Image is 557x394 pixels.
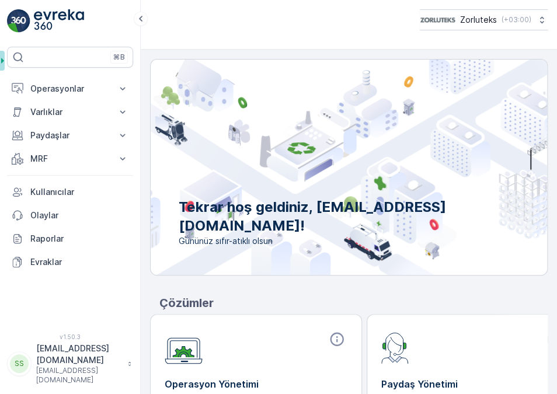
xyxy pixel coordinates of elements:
p: Operasyon Yönetimi [165,377,347,391]
p: Varlıklar [30,106,110,118]
button: MRF [7,147,133,170]
img: logo_light-DOdMpM7g.png [34,9,84,33]
p: Kullanıcılar [30,186,128,198]
button: Operasyonlar [7,77,133,100]
img: logo [7,9,30,33]
span: Gününüz sıfır-atıklı olsun [179,235,547,247]
span: v 1.50.3 [7,333,133,340]
button: Varlıklar [7,100,133,124]
img: 6-1-9-3_wQBzyll.png [420,13,455,26]
p: Raporlar [30,233,128,245]
p: ⌘B [113,53,125,62]
p: Paydaşlar [30,130,110,141]
p: Çözümler [159,294,548,312]
button: SS[EMAIL_ADDRESS][DOMAIN_NAME][EMAIL_ADDRESS][DOMAIN_NAME] [7,343,133,385]
p: ( +03:00 ) [502,15,531,25]
p: Operasyonlar [30,83,110,95]
p: Tekrar hoş geldiniz, [EMAIL_ADDRESS][DOMAIN_NAME]! [179,198,547,235]
a: Kullanıcılar [7,180,133,204]
img: module-icon [165,331,203,364]
img: city illustration [42,60,547,275]
p: Evraklar [30,256,128,268]
a: Olaylar [7,204,133,227]
img: module-icon [381,331,409,364]
p: [EMAIL_ADDRESS][DOMAIN_NAME] [36,343,121,366]
a: Evraklar [7,250,133,274]
a: Raporlar [7,227,133,250]
button: Paydaşlar [7,124,133,147]
p: Olaylar [30,210,128,221]
p: [EMAIL_ADDRESS][DOMAIN_NAME] [36,366,121,385]
p: Zorluteks [460,14,497,26]
p: MRF [30,153,110,165]
div: SS [10,354,29,373]
button: Zorluteks(+03:00) [420,9,548,30]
